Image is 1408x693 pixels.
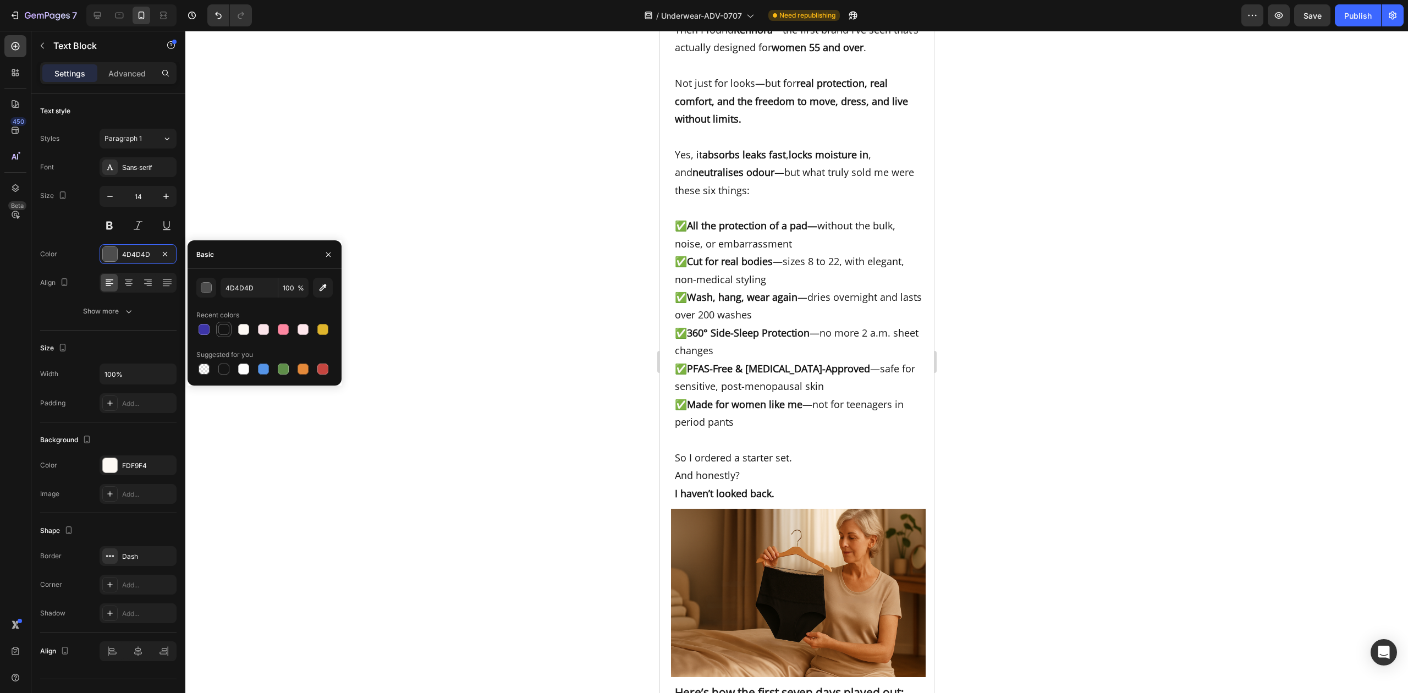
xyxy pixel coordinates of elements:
button: 7 [4,4,82,26]
div: Add... [122,580,174,590]
div: Basic [196,250,214,260]
img: gempages_551088750814299384-bb14a064-3a47-4c15-8323-d7a5b51c4ca1.png [11,478,266,646]
div: Font [40,162,54,172]
div: Add... [122,399,174,409]
strong: PFAS-Free & [MEDICAL_DATA]-Approved [27,331,210,344]
p: Settings [54,68,85,79]
strong: absorbs leaks fast [42,117,126,130]
div: Show more [83,306,134,317]
p: Not just for looks—but for [15,26,265,97]
span: / [656,10,659,21]
strong: 360° Side-Sleep Protection [27,295,150,309]
strong: Wash, hang, wear again [27,260,137,273]
strong: locks moisture in [129,117,208,130]
div: Undo/Redo [207,4,252,26]
div: Image [40,489,59,499]
div: Add... [122,609,174,619]
span: Save [1303,11,1322,20]
div: FDF9F4 [122,461,174,471]
div: Beta [8,201,26,210]
div: Size [40,341,69,356]
button: Show more [40,301,177,321]
div: Color [40,460,57,470]
button: Publish [1335,4,1381,26]
span: Paragraph 1 [105,134,142,144]
input: Auto [100,364,176,384]
div: Background [40,433,94,448]
p: Text Block [53,39,147,52]
iframe: Design area [660,31,934,693]
p: 7 [72,9,77,22]
input: Eg: FFFFFF [221,278,278,298]
div: Color [40,249,57,259]
button: Paragraph 1 [100,129,177,148]
div: 4D4D4D [122,250,154,260]
p: Advanced [108,68,146,79]
div: Add... [122,490,174,499]
strong: women 55 and over [112,10,204,23]
div: Styles [40,134,59,144]
div: Align [40,276,71,290]
button: Save [1294,4,1330,26]
div: Corner [40,580,62,590]
strong: Here’s how the first seven days played out: [15,654,244,669]
div: Shape [40,524,75,538]
span: % [298,283,304,293]
strong: neutralises odour [32,135,114,148]
div: Suggested for you [196,350,253,360]
p: ✅ without the bulk, noise, or embarrassment ✅ —sizes 8 to 22, with elegant, non-medical styling ✅... [15,186,265,400]
div: Sans-serif [122,163,174,173]
div: Open Intercom Messenger [1371,639,1397,665]
div: Width [40,369,58,379]
strong: I haven’t looked back. [15,456,114,469]
strong: Made for women like me [27,367,142,380]
span: Need republishing [779,10,835,20]
div: Dash [122,552,174,562]
div: Border [40,551,62,561]
div: Text style [40,106,70,116]
div: Recent colors [196,310,239,320]
p: Yes, it , , and —but what truly sold me were these six things: [15,115,265,168]
div: 450 [10,117,26,126]
div: Size [40,189,69,204]
span: Underwear-ADV-0707 [661,10,742,21]
strong: All the protection of a pad— [27,188,157,201]
div: Padding [40,398,65,408]
p: So I ordered a starter set. And honestly? [15,418,265,471]
div: Shadow [40,608,65,618]
div: Align [40,644,71,659]
strong: real protection, real comfort, and the freedom to move, dress, and live without limits. [15,46,248,95]
div: Publish [1344,10,1372,21]
strong: Cut for real bodies [27,224,113,237]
